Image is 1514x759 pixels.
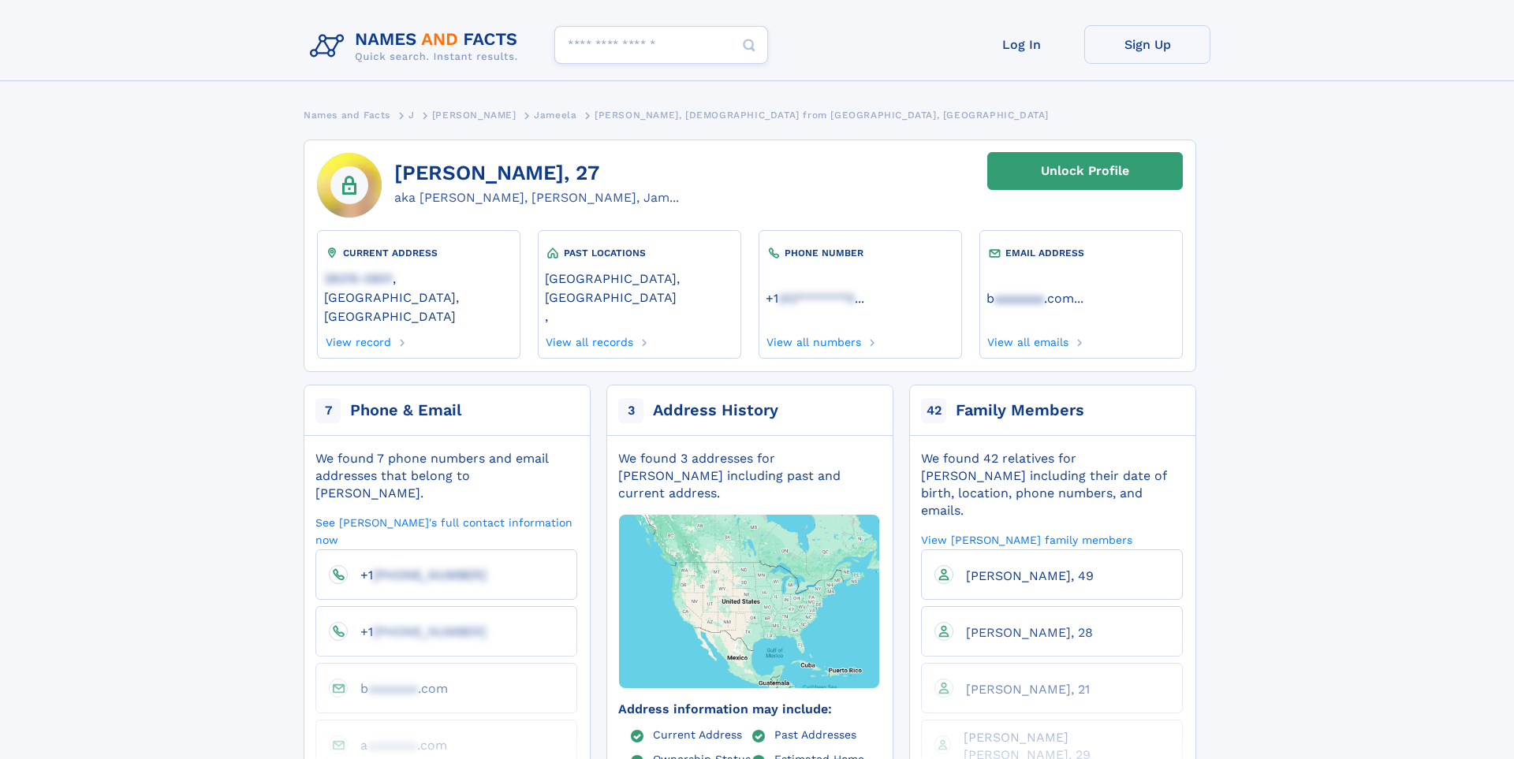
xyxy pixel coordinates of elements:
[324,245,513,261] div: CURRENT ADDRESS
[394,188,679,207] div: aka [PERSON_NAME], [PERSON_NAME], Jam...
[595,110,1049,121] span: [PERSON_NAME], [DEMOGRAPHIC_DATA] from [GEOGRAPHIC_DATA], [GEOGRAPHIC_DATA]
[956,400,1084,422] div: Family Members
[953,681,1090,696] a: [PERSON_NAME], 21
[348,623,487,638] a: +1[PHONE_NUMBER]
[994,291,1044,306] span: aaaaaaa
[432,110,516,121] span: [PERSON_NAME]
[534,110,576,121] span: Jameela
[766,331,862,348] a: View all numbers
[315,515,577,547] a: See [PERSON_NAME]'s full contact information now
[987,152,1183,190] a: Unlock Profile
[966,625,1093,640] span: [PERSON_NAME], 28
[554,26,768,64] input: search input
[432,105,516,125] a: [PERSON_NAME]
[653,400,778,422] div: Address History
[986,331,1069,348] a: View all emails
[367,738,417,753] span: aaaaaaa
[545,245,734,261] div: PAST LOCATIONS
[368,681,418,696] span: aaaaaaa
[986,245,1176,261] div: EMAIL ADDRESS
[324,331,391,348] a: View record
[618,450,880,502] div: We found 3 addresses for [PERSON_NAME] including past and current address.
[324,271,393,286] span: 28215-0801
[348,737,447,752] a: aaaaaaaa.com
[986,291,1176,306] a: ...
[986,289,1074,306] a: baaaaaaa.com
[545,331,634,348] a: View all records
[966,682,1090,697] span: [PERSON_NAME], 21
[1084,25,1210,64] a: Sign Up
[774,727,856,740] a: Past Addresses
[1041,153,1129,189] div: Unlock Profile
[324,270,513,324] a: 28215-0801, [GEOGRAPHIC_DATA], [GEOGRAPHIC_DATA]
[315,398,341,423] span: 7
[618,701,880,718] div: Address information may include:
[348,680,448,695] a: baaaaaaa.com
[373,567,487,582] span: [PHONE_NUMBER]
[966,568,1094,583] span: [PERSON_NAME], 49
[921,398,946,423] span: 42
[304,25,531,68] img: Logo Names and Facts
[373,624,487,639] span: [PHONE_NUMBER]
[408,105,415,125] a: J
[591,470,907,732] img: Map with markers on addresses Jameela Johnson
[315,450,577,502] div: We found 7 phone numbers and email addresses that belong to [PERSON_NAME].
[730,26,768,65] button: Search Button
[348,567,487,582] a: +1[PHONE_NUMBER]
[618,398,643,423] span: 3
[766,245,955,261] div: PHONE NUMBER
[653,727,742,740] a: Current Address
[921,532,1132,547] a: View [PERSON_NAME] family members
[921,450,1183,519] div: We found 42 relatives for [PERSON_NAME] including their date of birth, location, phone numbers, a...
[766,291,955,306] a: ...
[350,400,461,422] div: Phone & Email
[408,110,415,121] span: J
[545,270,734,305] a: [GEOGRAPHIC_DATA], [GEOGRAPHIC_DATA]
[534,105,576,125] a: Jameela
[953,624,1093,639] a: [PERSON_NAME], 28
[545,261,734,331] div: ,
[953,567,1094,582] a: [PERSON_NAME], 49
[304,105,390,125] a: Names and Facts
[958,25,1084,64] a: Log In
[394,162,679,185] h1: [PERSON_NAME], 27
